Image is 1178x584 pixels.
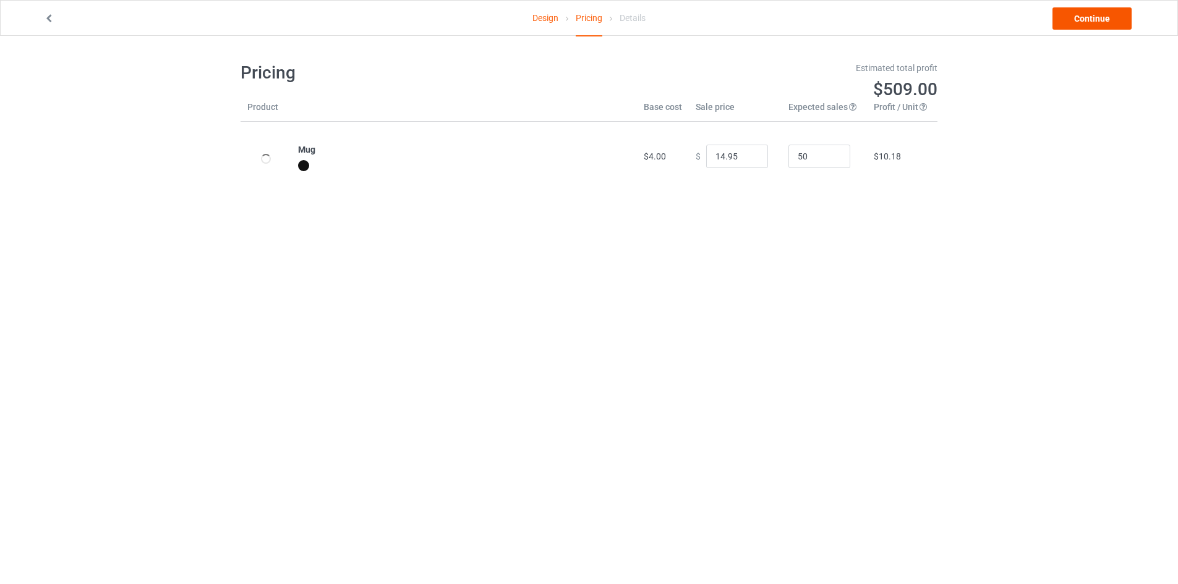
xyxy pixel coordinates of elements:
span: $ [696,151,701,161]
div: Details [620,1,646,35]
div: Estimated total profit [598,62,938,74]
h1: Pricing [241,62,581,84]
div: Pricing [576,1,602,36]
b: Mug [298,145,315,154]
span: $4.00 [644,151,666,161]
span: $509.00 [873,79,937,99]
th: Expected sales [782,101,867,122]
span: $10.18 [874,151,901,161]
th: Sale price [689,101,782,122]
th: Profit / Unit [867,101,937,122]
a: Continue [1052,7,1132,30]
th: Base cost [637,101,689,122]
th: Product [241,101,291,122]
a: Design [532,1,558,35]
